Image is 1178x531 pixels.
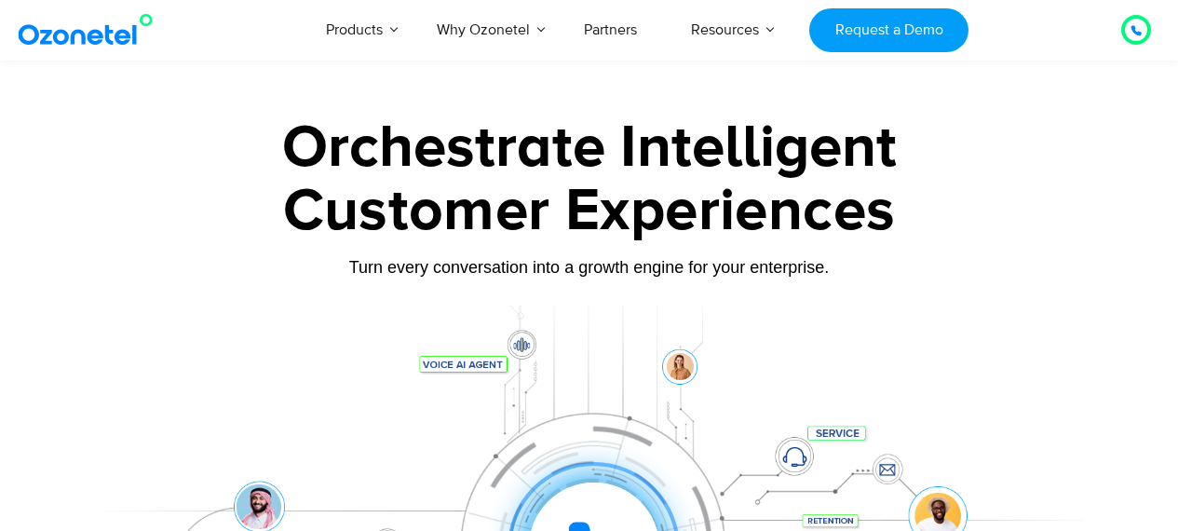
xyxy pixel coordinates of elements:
[73,118,1106,178] div: Orchestrate Intelligent
[809,8,968,52] a: Request a Demo
[73,257,1106,278] div: Turn every conversation into a growth engine for your enterprise.
[73,167,1106,256] div: Customer Experiences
